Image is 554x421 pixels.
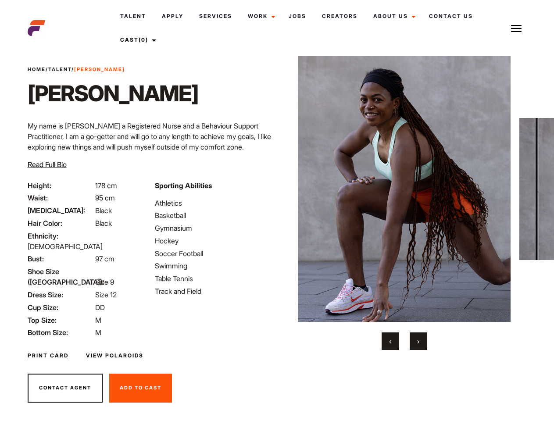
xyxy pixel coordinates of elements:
button: Read Full Bio [28,159,67,170]
li: Basketball [155,210,272,221]
a: Work [240,4,281,28]
img: cropped-aefm-brand-fav-22-square.png [28,19,45,37]
span: / / [28,66,125,73]
span: Cup Size: [28,302,93,313]
a: Apply [154,4,191,28]
span: Add To Cast [120,385,161,391]
span: Top Size: [28,315,93,325]
strong: Sporting Abilities [155,181,212,190]
a: Talent [48,66,71,72]
a: Jobs [281,4,314,28]
span: 178 cm [95,181,117,190]
span: Ethnicity: [28,231,93,241]
strong: [PERSON_NAME] [74,66,125,72]
li: Track and Field [155,286,272,296]
li: Swimming [155,260,272,271]
span: M [95,328,101,337]
span: Dress Size: [28,289,93,300]
li: Soccer Football [155,248,272,259]
span: Height: [28,180,93,191]
span: Size 12 [95,290,117,299]
h1: [PERSON_NAME] [28,80,198,107]
button: Contact Agent [28,374,103,403]
span: Next [417,337,419,346]
a: View Polaroids [86,352,143,360]
a: Contact Us [421,4,481,28]
li: Gymnasium [155,223,272,233]
a: Print Card [28,352,68,360]
li: Hockey [155,235,272,246]
a: Cast(0) [112,28,161,52]
span: DD [95,303,105,312]
span: Bust: [28,253,93,264]
span: [MEDICAL_DATA]: [28,205,93,216]
a: Creators [314,4,365,28]
a: Talent [112,4,154,28]
span: Waist: [28,193,93,203]
a: About Us [365,4,421,28]
span: Bottom Size: [28,327,93,338]
span: My name is [PERSON_NAME] a Registered Nurse and a Behaviour Support Practitioner, I am a go-gette... [28,121,271,151]
span: M [95,316,101,325]
a: Home [28,66,46,72]
span: 97 cm [95,254,114,263]
span: Read Full Bio [28,160,67,169]
li: Table Tennis [155,273,272,284]
span: Shoe Size ([GEOGRAPHIC_DATA]): [28,266,93,287]
a: Services [191,4,240,28]
span: Black [95,219,112,228]
span: Hair Color: [28,218,93,228]
li: Athletics [155,198,272,208]
span: Size 9 [95,278,114,286]
span: Previous [389,337,391,346]
span: 95 cm [95,193,115,202]
img: Burger icon [511,23,522,34]
span: [DEMOGRAPHIC_DATA] [28,242,103,251]
span: Black [95,206,112,215]
button: Add To Cast [109,374,172,403]
span: (0) [139,36,148,43]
